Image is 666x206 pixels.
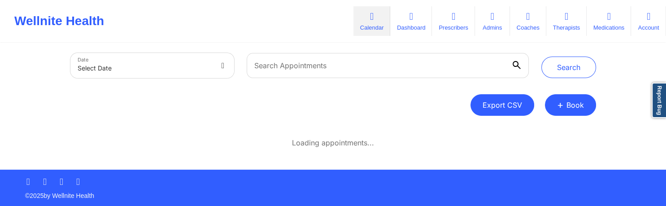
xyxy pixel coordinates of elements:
[541,57,596,78] button: Search
[353,6,390,36] a: Calendar
[631,6,666,36] a: Account
[470,94,534,116] button: Export CSV
[546,6,587,36] a: Therapists
[78,58,212,78] div: Select Date
[475,6,510,36] a: Admins
[390,6,432,36] a: Dashboard
[545,94,596,116] button: +Book
[247,53,528,78] input: Search Appointments
[19,185,647,200] p: © 2025 by Wellnite Health
[70,138,596,147] div: Loading appointments...
[652,83,666,118] a: Report Bug
[557,102,564,107] span: +
[510,6,546,36] a: Coaches
[587,6,631,36] a: Medications
[432,6,474,36] a: Prescribers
